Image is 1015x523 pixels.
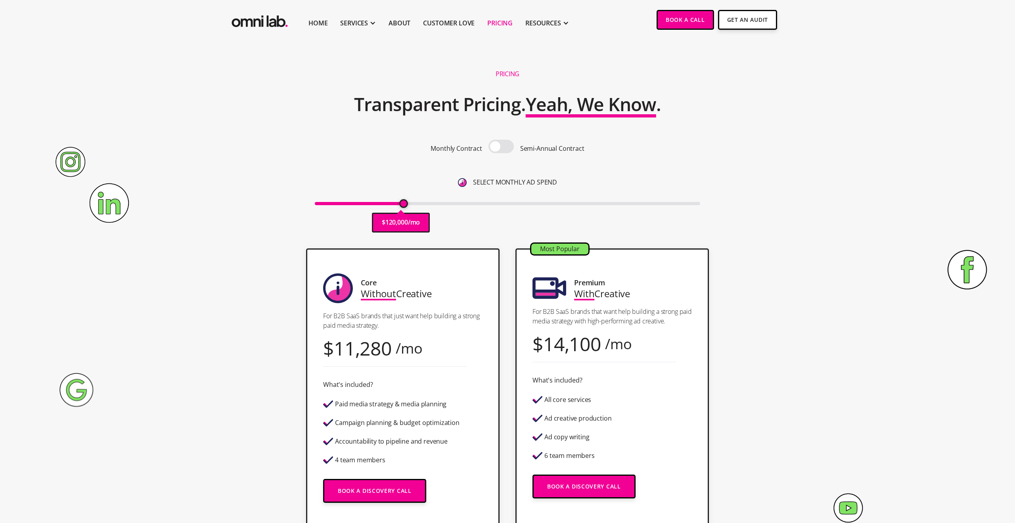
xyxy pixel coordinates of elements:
[230,10,289,29] a: home
[872,431,1015,523] iframe: Chat Widget
[323,379,373,390] div: What's included?
[520,143,584,154] p: Semi-Annual Contract
[323,479,426,503] a: Book a Discovery Call
[532,475,636,498] a: Book a Discovery Call
[718,10,777,30] a: Get An Audit
[544,452,595,459] div: 6 team members
[531,244,588,254] div: Most Popular
[526,92,656,116] span: Yeah, We Know
[532,307,692,326] p: For B2B SaaS brands that want help building a strong paid media strategy with high-performing ad ...
[431,143,482,154] p: Monthly Contract
[487,18,513,28] a: Pricing
[458,178,467,187] img: 6410812402e99d19b372aa32_omni-nav-info.svg
[544,396,591,403] div: All core services
[323,311,483,330] p: For B2B SaaS brands that just want help building a strong paid media strategy.
[335,419,460,426] div: Campaign planning & budget optimization
[543,338,601,349] div: 14,100
[389,18,410,28] a: About
[423,18,475,28] a: Customer Love
[340,18,368,28] div: SERVICES
[605,338,632,349] div: /mo
[230,10,289,29] img: Omni Lab: B2B SaaS Demand Generation Agency
[574,287,594,300] span: With
[335,438,448,445] div: Accountability to pipeline and revenue
[396,343,423,354] div: /mo
[308,18,327,28] a: Home
[574,288,630,299] div: Creative
[574,277,605,288] div: Premium
[354,88,661,120] h2: Transparent Pricing. .
[544,434,590,440] div: Ad copy writing
[496,70,519,78] h1: Pricing
[473,177,557,188] p: SELECT MONTHLY AD SPEND
[525,18,561,28] div: RESOURCES
[385,217,408,228] p: 120,000
[544,415,611,422] div: Ad creative production
[335,457,385,463] div: 4 team members
[335,401,446,408] div: Paid media strategy & media planning
[408,217,420,228] p: /mo
[361,288,432,299] div: Creative
[323,343,334,354] div: $
[361,287,396,300] span: Without
[532,338,543,349] div: $
[334,343,392,354] div: 11,280
[382,217,385,228] p: $
[361,277,376,288] div: Core
[532,375,582,386] div: What's included?
[657,10,714,30] a: Book a Call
